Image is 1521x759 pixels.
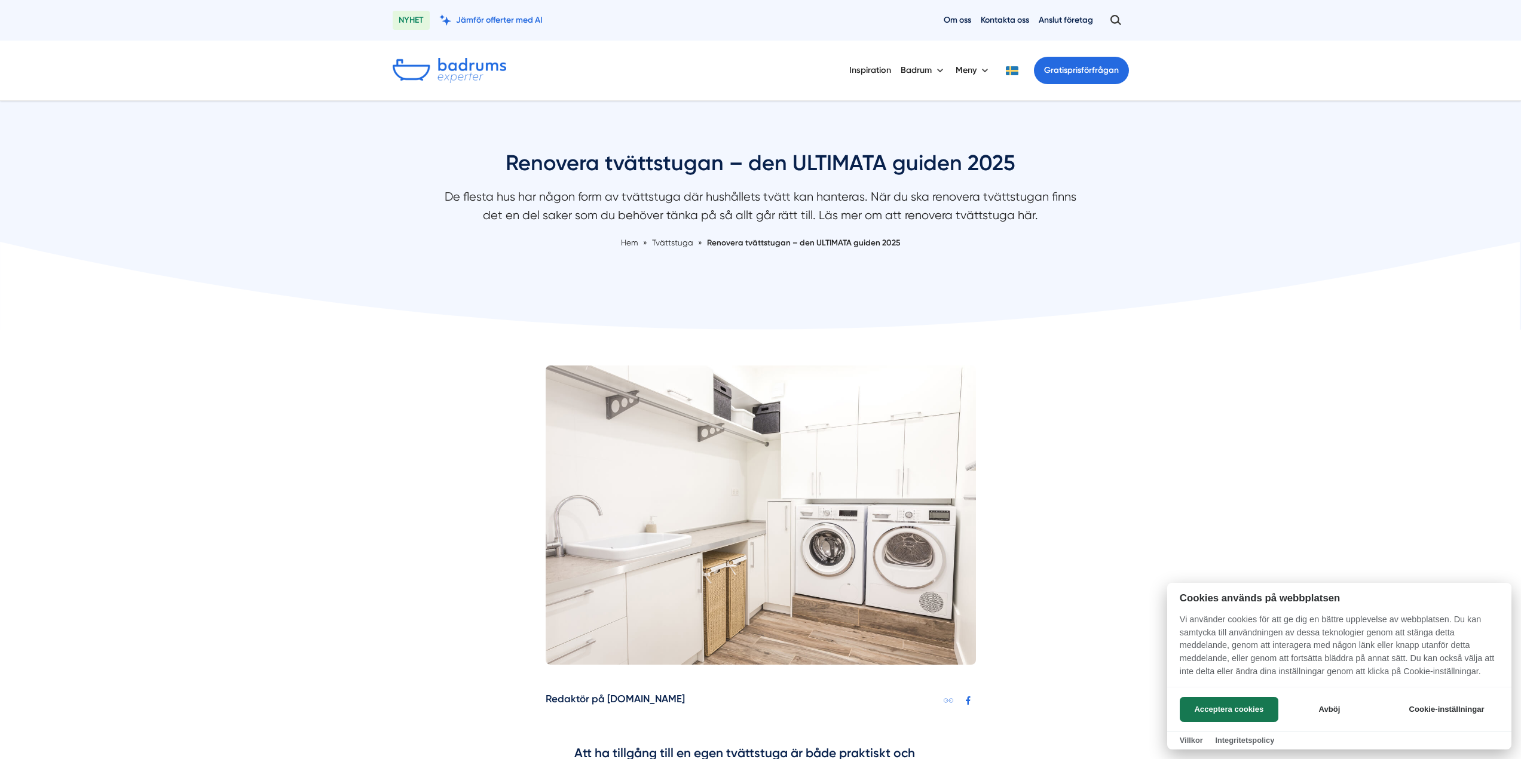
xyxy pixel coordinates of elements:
p: Vi använder cookies för att ge dig en bättre upplevelse av webbplatsen. Du kan samtycka till anvä... [1167,613,1511,686]
button: Cookie-inställningar [1394,697,1499,722]
a: Integritetspolicy [1215,736,1274,745]
button: Avböj [1282,697,1377,722]
button: Acceptera cookies [1180,697,1278,722]
h2: Cookies används på webbplatsen [1167,592,1511,604]
a: Villkor [1180,736,1203,745]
